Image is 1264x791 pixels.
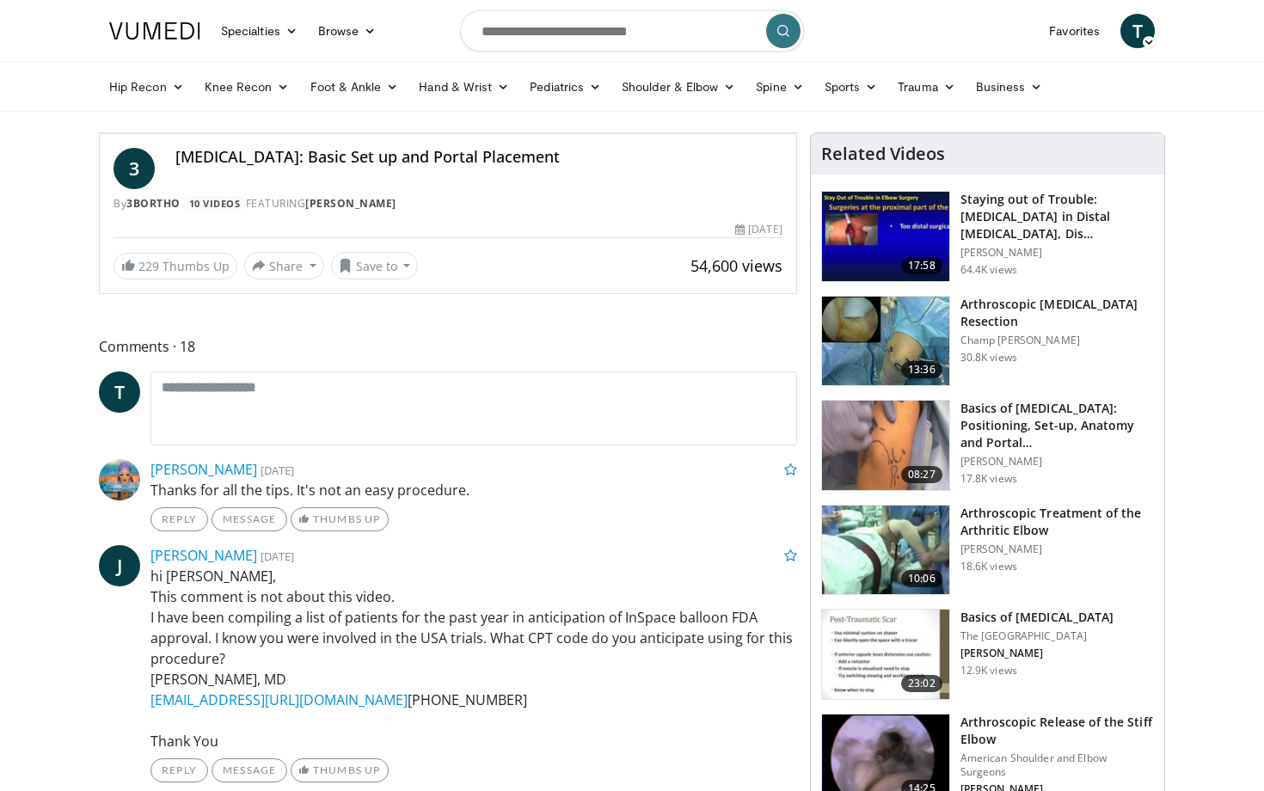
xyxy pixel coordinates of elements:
p: 30.8K views [960,351,1017,365]
a: Message [212,507,287,531]
h4: [MEDICAL_DATA]: Basic Set up and Portal Placement [175,148,782,167]
span: 10:06 [901,570,942,587]
span: 229 [138,258,159,274]
a: Message [212,758,287,782]
p: 12.9K views [960,664,1017,678]
input: Search topics, interventions [460,10,804,52]
a: [PERSON_NAME] [305,196,396,211]
a: Foot & Ankle [300,70,409,104]
span: 08:27 [901,466,942,483]
h3: Staying out of Trouble: [MEDICAL_DATA] in Distal [MEDICAL_DATA], Dis… [960,191,1154,242]
button: Save to [331,252,419,279]
h3: Arthroscopic Treatment of the Arthritic Elbow [960,505,1154,539]
div: [DATE] [735,222,782,237]
img: b6cb6368-1f97-4822-9cbd-ab23a8265dd2.150x105_q85_crop-smart_upscale.jpg [822,401,949,490]
h3: Basics of [MEDICAL_DATA] [960,609,1114,626]
a: [EMAIL_ADDRESS][URL][DOMAIN_NAME] [150,690,408,709]
a: [PERSON_NAME] [150,460,257,479]
p: [PERSON_NAME] [960,455,1154,469]
span: 17:58 [901,257,942,274]
small: [DATE] [261,549,294,564]
span: 54,600 views [690,255,782,276]
a: Favorites [1039,14,1110,48]
p: [PERSON_NAME] [960,543,1154,556]
a: 08:27 Basics of [MEDICAL_DATA]: Positioning, Set-up, Anatomy and Portal… [PERSON_NAME] 17.8K views [821,400,1154,491]
h4: Related Videos [821,144,945,164]
div: By FEATURING [114,196,782,212]
a: Hand & Wrist [408,70,519,104]
p: American Shoulder and Elbow Surgeons [960,751,1154,779]
a: Specialties [211,14,308,48]
img: 38495_0000_3.png.150x105_q85_crop-smart_upscale.jpg [822,506,949,595]
p: Thanks for all the tips. It's not an easy procedure. [150,480,797,500]
video-js: Video Player [100,133,796,134]
a: [PERSON_NAME] [150,546,257,565]
a: 229 Thumbs Up [114,253,237,279]
a: 13:36 Arthroscopic [MEDICAL_DATA] Resection Champ [PERSON_NAME] 30.8K views [821,296,1154,387]
p: 64.4K views [960,263,1017,277]
img: Avatar [99,459,140,500]
a: Trauma [887,70,966,104]
a: Spine [746,70,813,104]
a: 3 [114,148,155,189]
a: Business [966,70,1053,104]
a: Thumbs Up [291,758,388,782]
small: [DATE] [261,463,294,478]
p: hi [PERSON_NAME], This comment is not about this video. I have been compiling a list of patients ... [150,566,797,751]
a: Thumbs Up [291,507,388,531]
p: Champ [PERSON_NAME] [960,334,1154,347]
a: Knee Recon [194,70,300,104]
a: Reply [150,758,208,782]
a: Pediatrics [519,70,611,104]
a: Shoulder & Elbow [611,70,746,104]
p: 17.8K views [960,472,1017,486]
span: 13:36 [901,361,942,378]
img: VuMedi Logo [109,22,200,40]
a: T [1120,14,1155,48]
img: 1004753_3.png.150x105_q85_crop-smart_upscale.jpg [822,297,949,386]
a: T [99,371,140,413]
img: Q2xRg7exoPLTwO8X4xMDoxOjB1O8AjAz_1.150x105_q85_crop-smart_upscale.jpg [822,192,949,281]
button: Share [244,252,324,279]
span: Comments 18 [99,335,797,358]
h3: Basics of [MEDICAL_DATA]: Positioning, Set-up, Anatomy and Portal… [960,400,1154,451]
a: 10 Videos [183,196,246,211]
p: [PERSON_NAME] [960,647,1114,660]
p: 18.6K views [960,560,1017,573]
span: 23:02 [901,675,942,692]
img: 9VMYaPmPCVvj9dCH4xMDoxOjBrO-I4W8.150x105_q85_crop-smart_upscale.jpg [822,610,949,699]
a: J [99,545,140,586]
a: 23:02 Basics of [MEDICAL_DATA] The [GEOGRAPHIC_DATA] [PERSON_NAME] 12.9K views [821,609,1154,700]
h3: Arthroscopic Release of the Stiff Elbow [960,714,1154,748]
p: [PERSON_NAME] [960,246,1154,260]
p: The [GEOGRAPHIC_DATA] [960,629,1114,643]
a: 10:06 Arthroscopic Treatment of the Arthritic Elbow [PERSON_NAME] 18.6K views [821,505,1154,596]
a: Reply [150,507,208,531]
a: Hip Recon [99,70,194,104]
a: Browse [308,14,387,48]
a: 17:58 Staying out of Trouble: [MEDICAL_DATA] in Distal [MEDICAL_DATA], Dis… [PERSON_NAME] 64.4K v... [821,191,1154,282]
h3: Arthroscopic [MEDICAL_DATA] Resection [960,296,1154,330]
a: Sports [814,70,888,104]
a: 3bortho [126,196,181,211]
